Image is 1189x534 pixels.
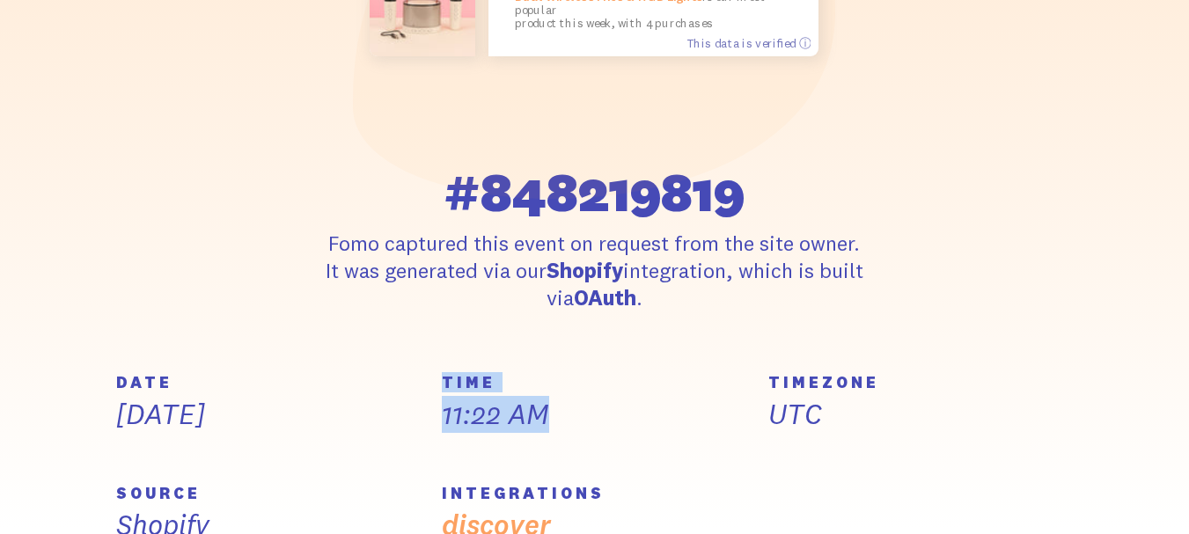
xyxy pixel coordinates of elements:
[444,165,745,219] span: #848219819
[574,284,636,311] strong: OAuth
[116,486,421,501] h5: SOURCE
[442,375,746,391] h5: TIME
[547,257,623,283] strong: Shopify
[768,396,1073,433] p: UTC
[116,375,421,391] h5: DATE
[279,230,910,312] p: Fomo captured this event on request from the site owner. It was generated via our integration, wh...
[768,375,1073,391] h5: TIMEZONE
[442,486,746,501] h5: INTEGRATIONS
[686,35,811,50] span: This data is verified ⓘ
[116,396,421,433] p: [DATE]
[442,396,746,433] p: 11:22 AM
